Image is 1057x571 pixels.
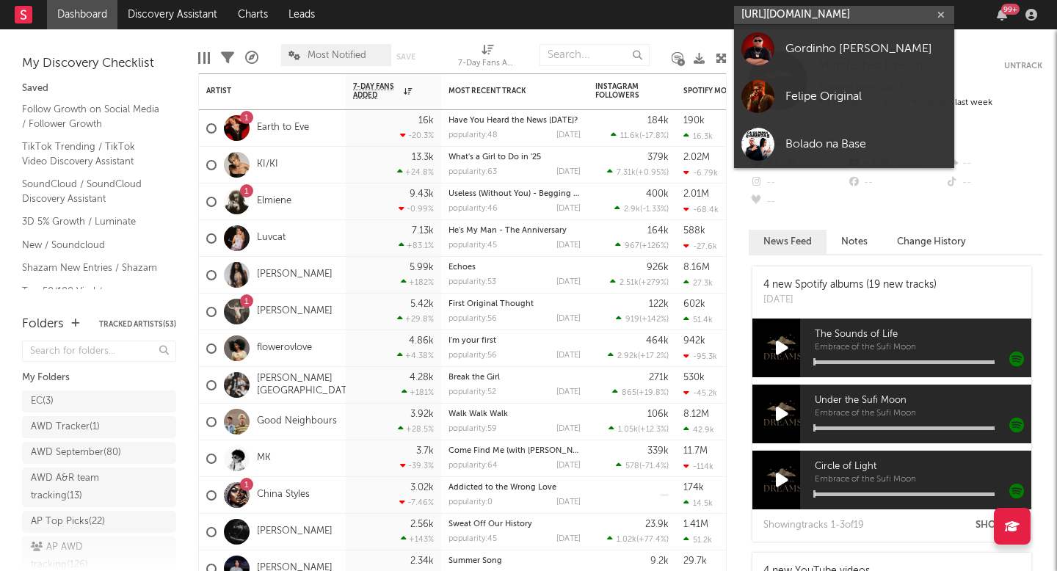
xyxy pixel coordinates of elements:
[448,131,498,139] div: popularity: 48
[448,300,581,308] div: First Original Thought
[448,484,556,492] a: Addicted to the Wrong Love
[402,388,434,397] div: +181 %
[448,117,578,125] a: Have You Heard the News [DATE]?
[683,373,705,382] div: 530k
[399,204,434,214] div: -0.99 %
[410,373,434,382] div: 4.28k
[683,205,719,214] div: -68.4k
[448,241,497,250] div: popularity: 45
[410,189,434,199] div: 9.43k
[647,410,669,419] div: 106k
[650,556,669,566] div: 9.2k
[639,389,666,397] span: +19.8 %
[618,426,638,434] span: 1.05k
[22,316,64,333] div: Folders
[416,446,434,456] div: 3.7k
[763,517,864,534] div: Showing track s 1- 3 of 19
[683,498,713,508] div: 14.5k
[612,388,669,397] div: ( )
[399,241,434,250] div: +83.1 %
[257,159,278,171] a: KI/KI
[397,167,434,177] div: +24.8 %
[976,520,1024,530] button: Show All
[448,462,498,470] div: popularity: 64
[815,476,1031,484] span: Embrace of the Sufi Moon
[448,498,493,506] div: popularity: 0
[620,279,639,287] span: 2.51k
[625,316,639,324] span: 919
[734,25,954,73] a: Gordinho [PERSON_NAME]
[622,389,636,397] span: 865
[646,189,669,199] div: 400k
[257,195,291,208] a: Elmiene
[257,122,309,134] a: Earth to Eve
[22,176,161,206] a: SoundCloud / SoundCloud Discovery Assistant
[815,458,1031,476] span: Circle of Light
[448,337,496,345] a: I'm your first
[556,388,581,396] div: [DATE]
[945,154,1042,173] div: --
[458,37,517,79] div: 7-Day Fans Added (7-Day Fans Added)
[540,44,650,66] input: Search...
[556,535,581,543] div: [DATE]
[458,55,517,73] div: 7-Day Fans Added (7-Day Fans Added)
[448,153,581,161] div: What's a Girl to Do in '25
[448,410,581,418] div: Walk Walk Walk
[649,299,669,309] div: 122k
[683,131,713,141] div: 16.3k
[22,390,176,412] a: EC(3)
[610,277,669,287] div: ( )
[815,326,1031,343] span: The Sounds of Life
[257,489,310,501] a: China Styles
[640,352,666,360] span: +17.2 %
[397,351,434,360] div: +4.38 %
[448,410,508,418] a: Walk Walk Walk
[448,520,581,528] div: Sweat Off Our History
[257,415,337,428] a: Good Neighbours
[308,51,366,60] span: Most Notified
[595,82,647,100] div: Instagram Followers
[257,269,333,281] a: [PERSON_NAME]
[257,373,356,398] a: [PERSON_NAME][GEOGRAPHIC_DATA]
[22,260,161,276] a: Shazam New Entries / Shazam
[448,447,594,455] a: Come Find Me (with [PERSON_NAME])
[448,300,534,308] a: First Original Thought
[945,173,1042,192] div: --
[683,116,705,126] div: 190k
[608,351,669,360] div: ( )
[448,315,497,323] div: popularity: 56
[642,462,666,470] span: -71.4 %
[749,230,827,254] button: News Feed
[556,315,581,323] div: [DATE]
[815,343,1031,352] span: Embrace of the Sufi Moon
[617,352,638,360] span: 2.92k
[734,6,954,24] input: Search for artists
[448,337,581,345] div: I'm your first
[448,168,497,176] div: popularity: 63
[556,425,581,433] div: [DATE]
[448,374,500,382] a: Break the Girl
[683,315,713,324] div: 51.4k
[410,299,434,309] div: 5.42k
[22,55,176,73] div: My Discovery Checklist
[448,190,597,198] a: Useless (Without You) - Begging Remix
[22,237,161,253] a: New / Soundcloud
[410,263,434,272] div: 5.99k
[448,87,559,95] div: Most Recent Track
[22,214,161,230] a: 3D 5% Growth / Luminate
[815,392,1031,410] span: Under the Sufi Moon
[221,37,234,79] div: Filters
[448,117,581,125] div: Have You Heard the News Today?
[401,277,434,287] div: +182 %
[734,120,954,168] a: Bolado na Base
[448,227,567,235] a: He's My Man - The Anniversary
[22,80,176,98] div: Saved
[556,278,581,286] div: [DATE]
[615,241,669,250] div: ( )
[22,442,176,464] a: AWD September(80)
[645,520,669,529] div: 23.9k
[683,388,717,398] div: -45.2k
[410,520,434,529] div: 2.56k
[22,511,176,533] a: AP Top Picks(22)
[556,131,581,139] div: [DATE]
